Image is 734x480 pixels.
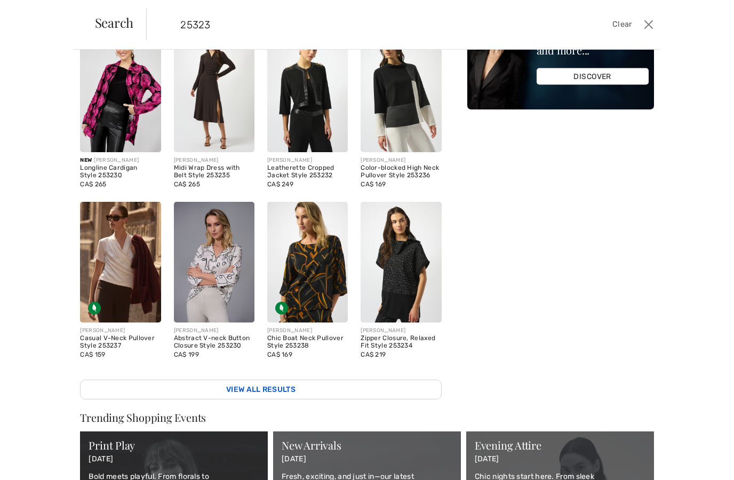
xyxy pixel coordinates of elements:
div: [PERSON_NAME] [80,156,161,164]
img: Abstract V-neck Button Closure Style 253230. Moonstone/black [174,202,254,323]
img: Longline Cardigan Style 253230. Black/begonia [80,31,161,152]
div: Leatherette Cropped Jacket Style 253232 [267,164,348,179]
img: Leatherette Cropped Jacket Style 253232. Black [267,31,348,152]
div: [PERSON_NAME] [267,327,348,335]
img: Color-blocked High Neck Pullover Style 253236. Black/winter white/grey [361,31,441,152]
div: [PERSON_NAME] [267,156,348,164]
span: CA$ 265 [80,180,106,188]
div: Trending Shopping Events [80,412,653,423]
span: New [80,157,92,163]
span: CA$ 169 [361,180,386,188]
p: [DATE] [282,455,452,464]
div: New Arrivals [282,440,452,451]
div: Chic Boat Neck Pullover Style 253238 [267,335,348,350]
div: Longline Cardigan Style 253230 [80,164,161,179]
span: Clear [612,19,632,30]
span: Search [95,16,134,29]
input: TYPE TO SEARCH [172,9,523,41]
img: Zipper Closure, Relaxed Fit Style 253234. Black/Off White [361,202,441,323]
div: Abstract V-neck Button Closure Style 253230 [174,335,254,350]
img: Blogs, Lookbooks and more... [467,9,654,109]
img: Sustainable Fabric [88,302,101,314]
div: Zipper Closure, Relaxed Fit Style 253234 [361,335,441,350]
img: Chic Boat Neck Pullover Style 253238. Black/Multi [267,202,348,323]
img: Midi Wrap Dress with Belt Style 253235. Black [174,31,254,152]
div: Color-blocked High Neck Pullover Style 253236 [361,164,441,179]
div: Blogs, Lookbooks and more... [537,34,649,56]
button: Close [641,16,657,33]
span: CA$ 219 [361,351,386,358]
div: Casual V-Neck Pullover Style 253237 [80,335,161,350]
img: Casual V-Neck Pullover Style 253237. Black [80,202,161,323]
p: [DATE] [89,455,259,464]
span: CA$ 249 [267,180,293,188]
img: Sustainable Fabric [275,302,288,314]
div: [PERSON_NAME] [361,156,441,164]
span: CA$ 169 [267,351,292,358]
div: Evening Attire [475,440,645,451]
a: View All Results [80,380,441,399]
span: CA$ 199 [174,351,199,358]
p: [DATE] [475,455,645,464]
div: Print Play [89,440,259,451]
div: DISCOVER [537,68,649,85]
div: Midi Wrap Dress with Belt Style 253235 [174,164,254,179]
div: [PERSON_NAME] [361,327,441,335]
div: [PERSON_NAME] [174,327,254,335]
span: CA$ 265 [174,180,200,188]
div: [PERSON_NAME] [80,327,161,335]
span: CA$ 159 [80,351,105,358]
div: [PERSON_NAME] [174,156,254,164]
